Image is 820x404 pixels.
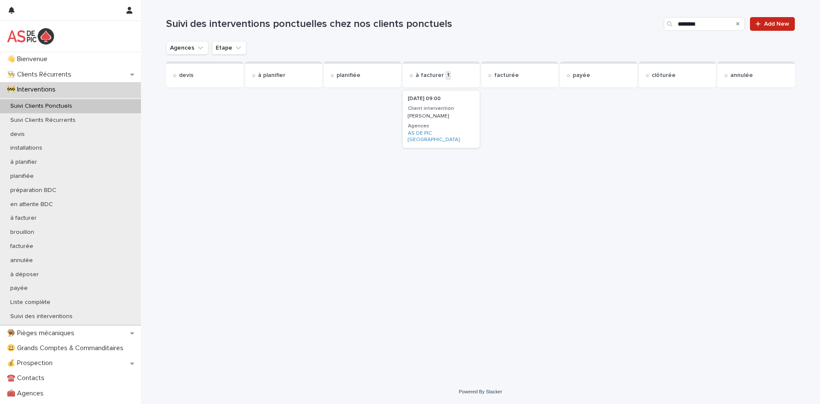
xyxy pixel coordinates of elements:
span: Add New [764,21,789,27]
a: Add New [750,17,795,31]
p: facturée [494,72,519,79]
button: Agences [166,41,208,55]
p: [DATE] 09:00 [408,96,474,102]
p: installations [3,144,49,152]
p: préparation BDC [3,187,63,194]
p: planifiée [3,173,41,180]
p: en attente BDC [3,201,60,208]
button: Etape [212,41,246,55]
p: 🧰 Agences [3,389,50,398]
p: Suivi Clients Ponctuels [3,103,79,110]
h3: Agences [408,123,474,130]
p: Suivi Clients Récurrents [3,117,82,124]
p: annulée [730,72,753,79]
p: à facturer [3,215,44,222]
p: à planifier [258,72,285,79]
h1: Suivi des interventions ponctuelles chez nos clients ponctuels [166,18,660,30]
a: [DATE] 09:00Client intervention[PERSON_NAME]AgencesAS DE PIC [GEOGRAPHIC_DATA] [403,91,480,148]
p: devis [3,131,32,138]
p: clôturée [652,72,676,79]
p: facturée [3,243,40,250]
p: à facturer [416,72,444,79]
input: Search [664,17,745,31]
p: 😃 Grands Comptes & Commanditaires [3,344,130,352]
p: devis [179,72,193,79]
p: planifiée [337,72,360,79]
p: Suivi des interventions [3,313,79,320]
p: 1 [445,71,451,80]
p: payée [3,285,35,292]
h3: Client intervention [408,105,474,112]
p: payée [573,72,590,79]
p: brouillon [3,229,41,236]
p: 🚧 Interventions [3,86,62,94]
p: annulée [3,257,40,264]
p: [PERSON_NAME] [408,113,474,119]
p: ☎️ Contacts [3,374,51,382]
a: Powered By Stacker [459,389,502,394]
p: 👋 Bienvenue [3,55,54,63]
img: yKcqic14S0S6KrLdrqO6 [7,28,54,45]
p: 👨‍🍳 Clients Récurrents [3,71,78,79]
p: à déposer [3,271,46,278]
p: 💰 Prospection [3,359,59,367]
p: Liste complète [3,299,57,306]
p: 🪤 Pièges mécaniques [3,329,81,337]
a: AS DE PIC [GEOGRAPHIC_DATA] [408,130,474,143]
p: à planifier [3,159,44,166]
